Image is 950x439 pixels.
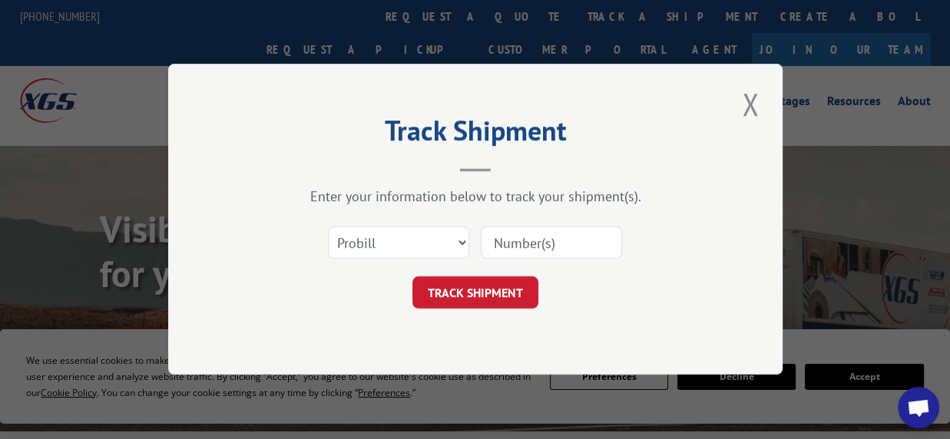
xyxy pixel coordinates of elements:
button: TRACK SHIPMENT [412,277,538,309]
h2: Track Shipment [245,120,706,149]
input: Number(s) [481,227,622,259]
button: Close modal [737,83,763,125]
div: Enter your information below to track your shipment(s). [245,188,706,206]
a: Open chat [898,387,939,428]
